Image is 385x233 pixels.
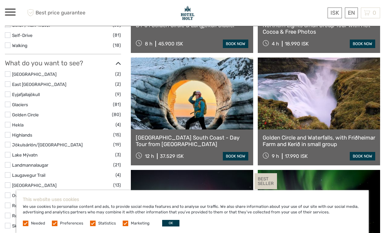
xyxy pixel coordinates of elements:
[223,152,248,160] a: book now
[285,41,309,47] div: 18.990 ISK
[160,153,184,159] div: 37.529 ISK
[75,10,83,18] button: Open LiveChat chat widget
[285,153,308,159] div: 17.990 ISK
[12,112,39,117] a: Golden Circle
[350,152,375,160] a: book now
[112,111,121,118] span: (80)
[345,8,358,18] div: EN
[12,102,28,107] a: Glaciers
[115,91,121,98] span: (9)
[5,59,121,67] h3: What do you want to see?
[12,43,27,48] a: Walking
[131,221,149,226] label: Marketing
[60,221,83,226] label: Preferences
[113,31,121,39] span: (81)
[25,8,99,18] span: Best price guarantee
[31,221,45,226] label: Needed
[272,153,279,159] span: 9 h
[12,203,33,208] a: Reykjanes
[12,213,40,218] a: Reykjavík City
[12,152,38,158] a: Lake Mývatn
[12,92,40,97] a: Eyjafjallajökull
[12,122,23,127] a: Hekla
[158,41,183,47] div: 45.900 ISK
[12,132,32,138] a: Highlands
[263,134,375,148] a: Golden Circle and Waterfalls, with Friðheimar Farm and Kerið in small group
[12,23,50,28] a: Other / Non-Travel
[12,82,66,87] a: East [GEOGRAPHIC_DATA]
[115,151,121,158] span: (3)
[113,181,121,189] span: (13)
[136,134,248,148] a: [GEOGRAPHIC_DATA] South Coast - Day Tour from [GEOGRAPHIC_DATA]
[12,193,49,198] a: Over The Holidays
[115,171,121,179] span: (4)
[12,72,56,77] a: [GEOGRAPHIC_DATA]
[145,153,154,159] span: 12 h
[179,5,196,21] img: Hotel Holt
[254,173,277,190] div: BEST SELLER
[115,80,121,88] span: (2)
[113,131,121,139] span: (15)
[12,162,48,168] a: Landmannalaugar
[12,142,83,147] a: Jökulsárlón/[GEOGRAPHIC_DATA]
[23,197,362,202] h5: This website uses cookies
[223,40,248,48] a: book now
[272,41,279,47] span: 4 h
[113,42,121,49] span: (18)
[12,33,33,38] a: Self-Drive
[331,9,339,16] span: ISK
[372,9,377,16] span: 0
[113,101,121,108] span: (81)
[9,11,74,17] p: We're away right now. Please check back later!
[12,223,31,228] a: Skaftafell
[113,161,121,169] span: (21)
[16,190,369,233] div: We use cookies to personalise content and ads, to provide social media features and to analyse ou...
[12,183,56,188] a: [GEOGRAPHIC_DATA]
[350,40,375,48] a: book now
[98,221,116,226] label: Statistics
[115,121,121,128] span: (4)
[113,141,121,148] span: (19)
[145,41,152,47] span: 8 h
[162,220,179,226] button: OK
[263,22,375,35] a: Northern Lights Small Group Tour with Hot Cocoa & Free Photos
[115,70,121,78] span: (2)
[12,173,45,178] a: Laugavegur Trail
